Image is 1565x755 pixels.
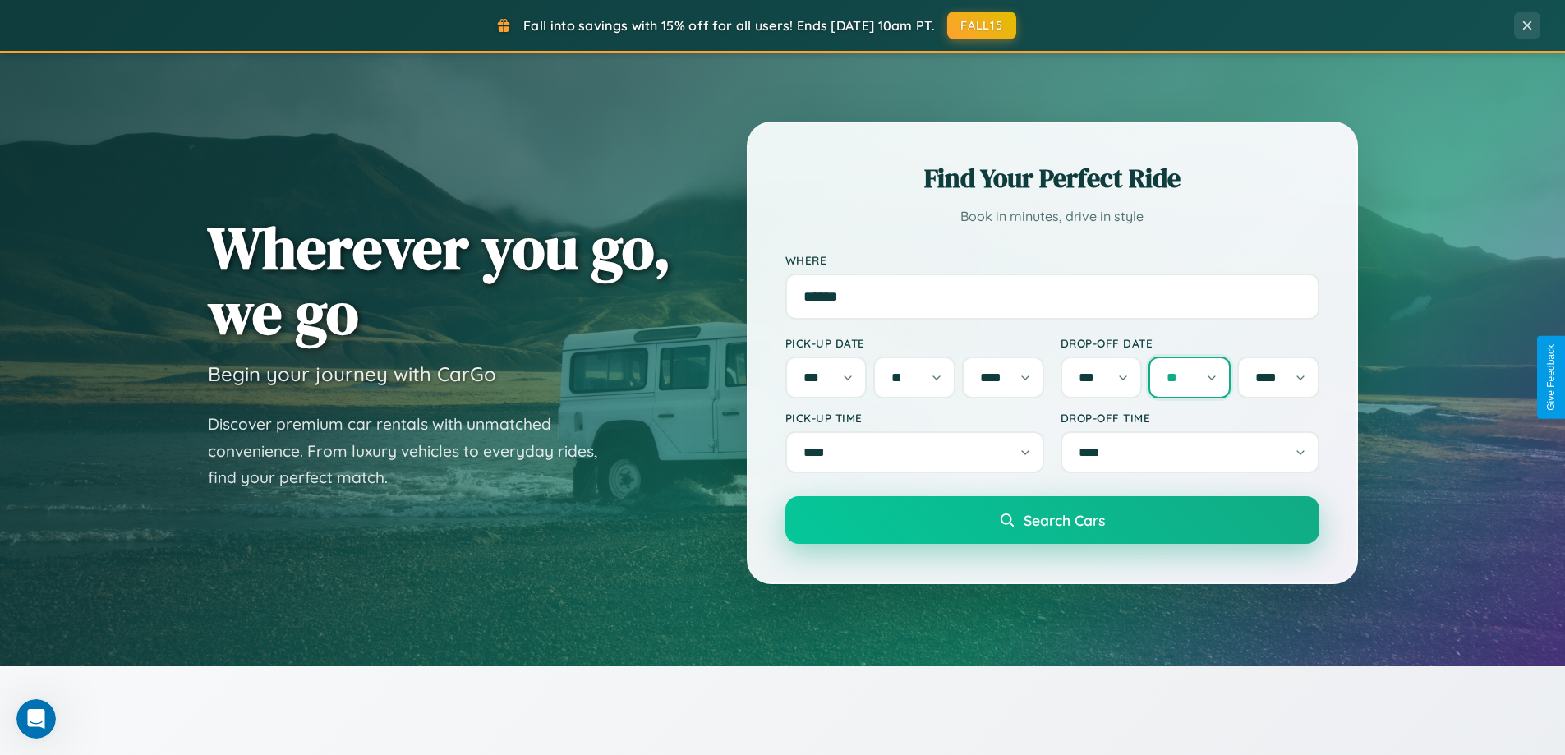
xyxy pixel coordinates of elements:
h3: Begin your journey with CarGo [208,361,496,386]
div: Give Feedback [1545,344,1557,411]
h2: Find Your Perfect Ride [785,160,1319,196]
label: Drop-off Date [1061,336,1319,350]
span: Search Cars [1024,511,1105,529]
p: Discover premium car rentals with unmatched convenience. From luxury vehicles to everyday rides, ... [208,411,619,491]
h1: Wherever you go, we go [208,215,671,345]
iframe: Intercom live chat [16,699,56,739]
label: Where [785,253,1319,267]
span: Fall into savings with 15% off for all users! Ends [DATE] 10am PT. [523,17,935,34]
p: Book in minutes, drive in style [785,205,1319,228]
button: Search Cars [785,496,1319,544]
label: Pick-up Date [785,336,1044,350]
label: Pick-up Time [785,411,1044,425]
label: Drop-off Time [1061,411,1319,425]
button: FALL15 [947,12,1016,39]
